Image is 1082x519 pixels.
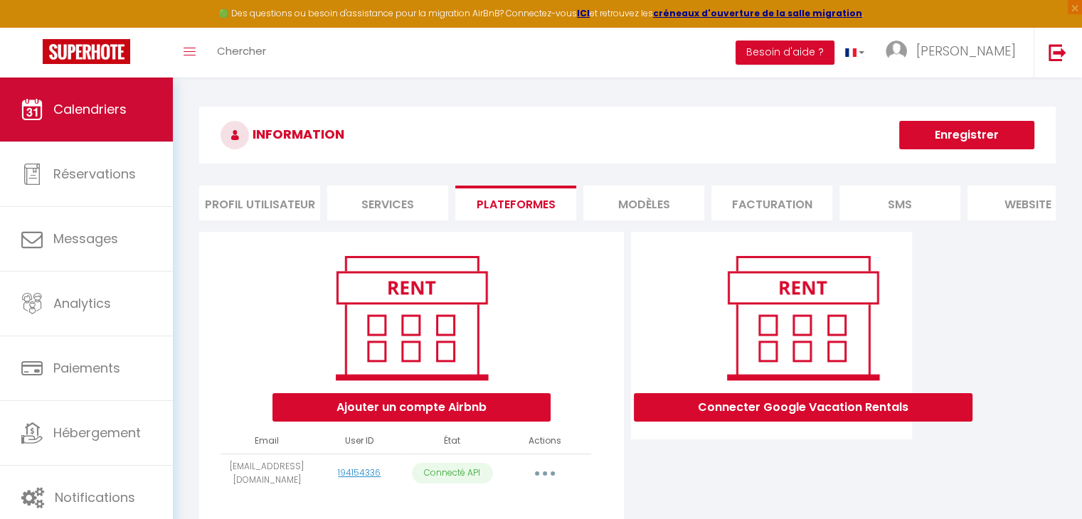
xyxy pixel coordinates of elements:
img: rent.png [321,250,502,386]
h3: INFORMATION [199,107,1056,164]
span: [PERSON_NAME] [916,42,1016,60]
a: ... [PERSON_NAME] [875,28,1034,77]
span: Notifications [55,488,135,506]
span: Réservations [53,165,136,183]
button: Connecter Google Vacation Rentals [634,393,972,422]
a: 194154336 [338,466,381,478]
th: Email [221,429,313,454]
span: Analytics [53,294,111,312]
li: SMS [839,186,960,220]
img: Super Booking [43,39,130,64]
th: User ID [313,429,405,454]
li: Services [327,186,448,220]
li: MODÈLES [583,186,704,220]
button: Enregistrer [899,121,1034,149]
a: ICI [577,7,590,19]
a: créneaux d'ouverture de la salle migration [653,7,862,19]
li: Profil Utilisateur [199,186,320,220]
td: [EMAIL_ADDRESS][DOMAIN_NAME] [221,454,313,493]
p: Connecté API [412,463,493,483]
img: ... [886,41,907,62]
span: Messages [53,230,118,247]
th: État [406,429,499,454]
button: Ajouter un compte Airbnb [272,393,551,422]
span: Paiements [53,359,120,377]
th: Actions [499,429,591,454]
li: Facturation [711,186,832,220]
span: Calendriers [53,100,127,118]
li: Plateformes [455,186,576,220]
button: Besoin d'aide ? [736,41,834,65]
span: Hébergement [53,424,141,442]
button: Ouvrir le widget de chat LiveChat [11,6,54,48]
img: rent.png [712,250,893,386]
span: Chercher [217,43,266,58]
a: Chercher [206,28,277,77]
img: logout [1049,43,1066,61]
